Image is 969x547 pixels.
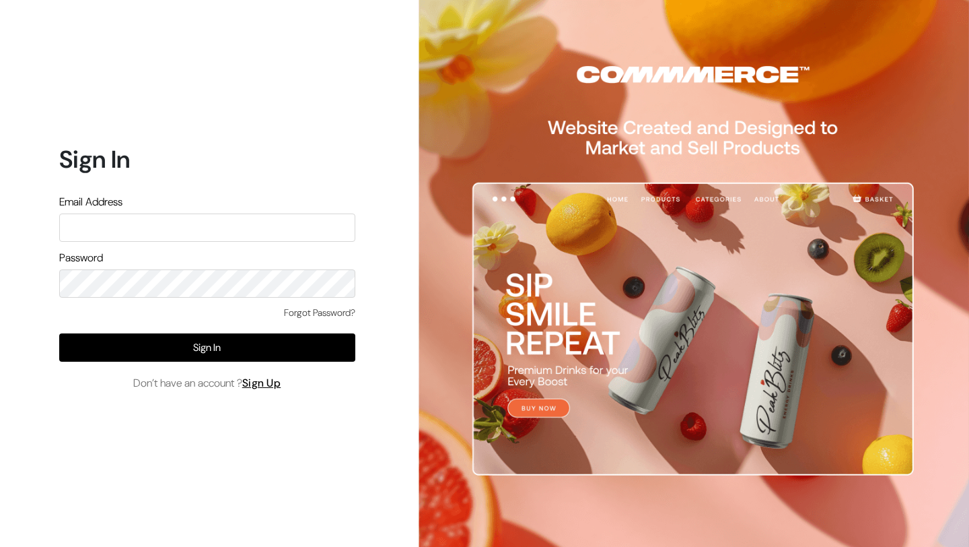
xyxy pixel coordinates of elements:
a: Forgot Password? [284,306,355,320]
label: Email Address [59,194,122,210]
button: Sign In [59,333,355,362]
label: Password [59,250,103,266]
a: Sign Up [242,376,281,390]
span: Don’t have an account ? [133,375,281,391]
h1: Sign In [59,145,355,174]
